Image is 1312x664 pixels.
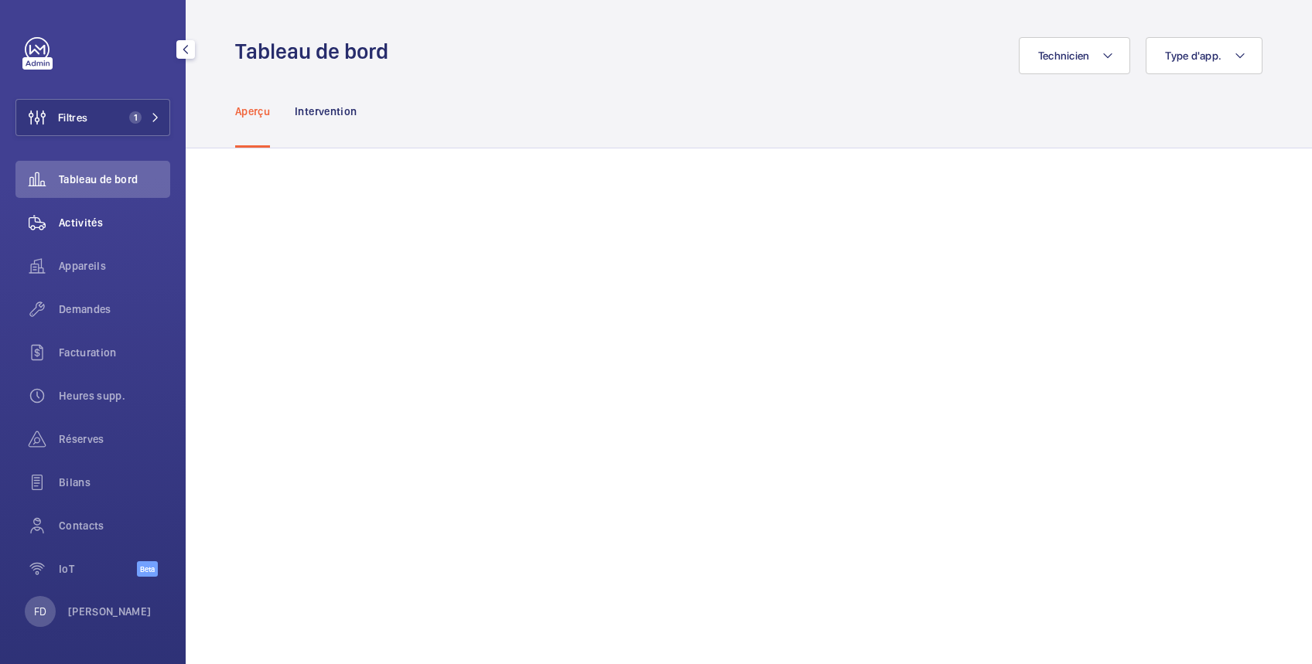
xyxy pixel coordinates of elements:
[137,561,158,577] span: Beta
[59,518,170,533] span: Contacts
[1019,37,1131,74] button: Technicien
[34,604,46,619] p: FD
[68,604,152,619] p: [PERSON_NAME]
[1038,49,1090,62] span: Technicien
[59,301,170,317] span: Demandes
[59,215,170,230] span: Activités
[59,431,170,447] span: Réserves
[59,388,170,404] span: Heures supp.
[295,104,357,119] p: Intervention
[1146,37,1262,74] button: Type d'app.
[59,258,170,274] span: Appareils
[59,475,170,490] span: Bilans
[59,561,137,577] span: IoT
[58,110,87,125] span: Filtres
[15,99,170,136] button: Filtres1
[235,104,270,119] p: Aperçu
[59,345,170,360] span: Facturation
[59,172,170,187] span: Tableau de bord
[129,111,142,124] span: 1
[1165,49,1221,62] span: Type d'app.
[235,37,398,66] h1: Tableau de bord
